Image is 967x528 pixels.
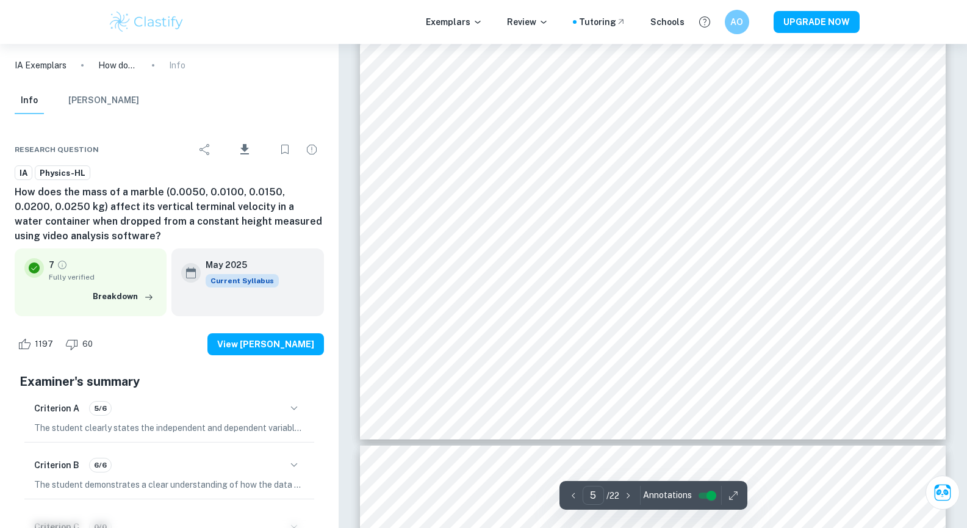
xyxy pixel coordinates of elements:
button: Info [15,87,44,114]
p: 7 [49,258,54,272]
span: Current Syllabus [206,274,279,288]
button: UPGRADE NOW [774,11,860,33]
p: Review [507,15,548,29]
p: The student demonstrates a clear understanding of how the data was obtained and processed, as eac... [34,478,304,491]
button: Ask Clai [926,476,960,510]
span: Physics-HL [35,167,90,179]
div: Dislike [62,335,99,354]
a: Schools [650,15,685,29]
h6: Criterion B [34,458,79,472]
span: Fully verified [49,272,157,283]
div: Bookmark [273,137,297,162]
a: IA [15,165,32,181]
span: IA [15,167,32,179]
h6: AO [730,15,744,29]
div: This exemplar is based on the current syllabus. Feel free to refer to it for inspiration/ideas wh... [206,274,279,288]
a: Grade fully verified [57,259,68,270]
h6: May 2025 [206,258,269,272]
button: AO [725,10,749,34]
p: How does the mass of a marble (0.0050, 0.0100, 0.0150, 0.0200, 0.0250 kg) affect its vertical ter... [98,59,137,72]
button: View [PERSON_NAME] [207,333,324,355]
img: Clastify logo [108,10,185,34]
span: Annotations [643,489,692,502]
span: 6/6 [90,460,111,471]
h6: Criterion A [34,402,79,415]
p: Exemplars [426,15,483,29]
p: Info [169,59,185,72]
span: 5/6 [90,403,111,414]
h5: Examiner's summary [20,372,319,391]
span: 1197 [28,338,60,350]
h6: How does the mass of a marble (0.0050, 0.0100, 0.0150, 0.0200, 0.0250 kg) affect its vertical ter... [15,185,324,244]
button: Breakdown [90,288,157,306]
div: Like [15,335,60,354]
span: Research question [15,144,99,155]
div: Report issue [300,137,324,162]
span: 60 [76,338,99,350]
button: Help and Feedback [694,12,715,32]
div: Share [193,137,217,162]
button: [PERSON_NAME] [68,87,139,114]
a: IA Exemplars [15,59,67,72]
div: Download [220,134,270,165]
a: Physics-HL [35,165,90,181]
p: / 22 [606,489,619,502]
a: Tutoring [579,15,626,29]
p: The student clearly states the independent and dependent variables in the research question but t... [34,421,304,435]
